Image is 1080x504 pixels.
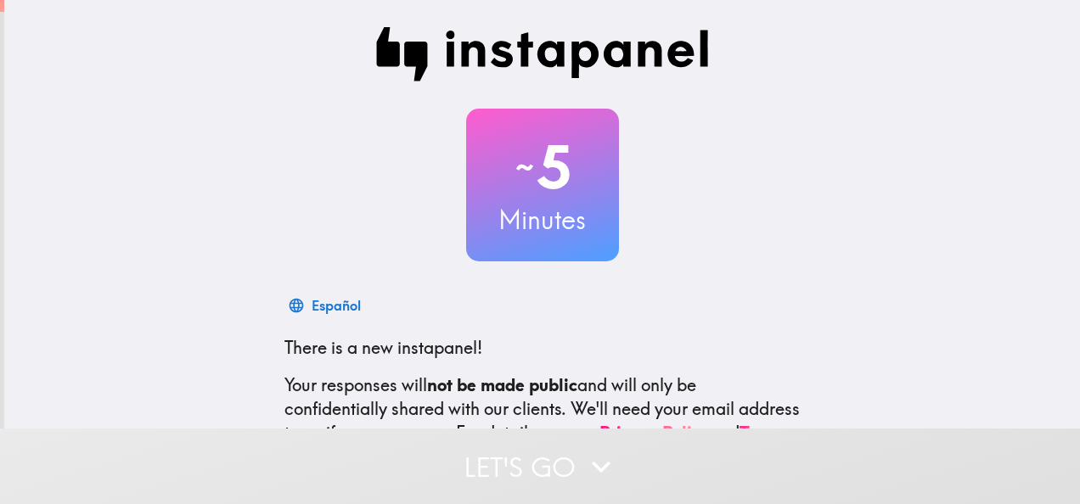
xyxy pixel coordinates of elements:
a: Privacy Policy [599,422,710,443]
img: Instapanel [376,27,709,81]
a: Terms [740,422,787,443]
h3: Minutes [466,202,619,238]
button: Español [284,288,368,322]
span: ~ [513,142,537,193]
div: Español [312,294,361,317]
span: There is a new instapanel! [284,337,482,358]
b: not be made public [427,374,577,395]
h2: 5 [466,132,619,202]
p: Your responses will and will only be confidentially shared with our clients. We'll need your emai... [284,373,801,445]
